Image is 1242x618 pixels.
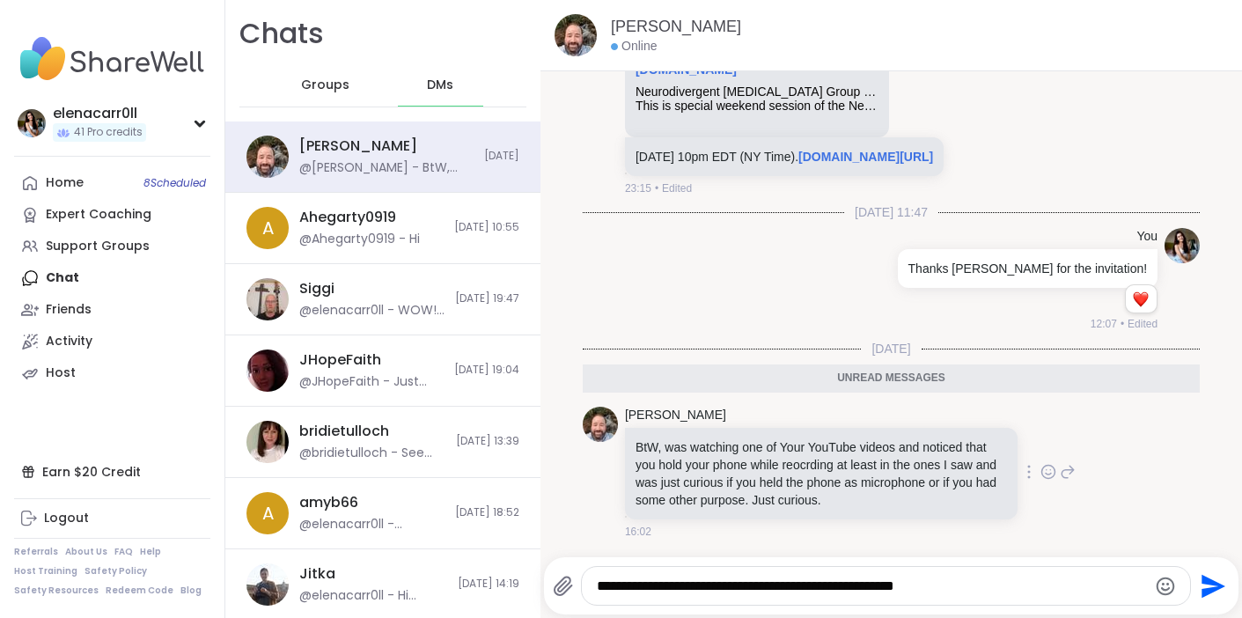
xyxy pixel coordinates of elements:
[114,546,133,558] a: FAQ
[299,136,417,156] div: [PERSON_NAME]
[46,333,92,350] div: Activity
[143,176,206,190] span: 8 Scheduled
[583,407,618,442] img: https://sharewell-space-live.sfo3.digitaloceanspaces.com/user-generated/3d855412-782e-477c-9099-c...
[597,578,1146,595] textarea: Type your message
[454,220,519,235] span: [DATE] 10:55
[611,38,657,55] div: Online
[299,350,381,370] div: JHopeFaith
[299,302,445,320] div: @elenacarr0ll - WOW!!! Siggi, super talented!! This is an incredible instrument you have made and...
[246,278,289,320] img: https://sharewell-space-live.sfo3.digitaloceanspaces.com/user-generated/8bfb48b4-8256-496b-ae24-b...
[583,364,1200,393] div: Unread messages
[14,231,210,262] a: Support Groups
[299,231,420,248] div: @Ahegarty0919 - Hi
[180,585,202,597] a: Blog
[455,291,519,306] span: [DATE] 19:47
[46,238,150,255] div: Support Groups
[1091,316,1117,332] span: 12:07
[1191,566,1231,606] button: Send
[299,208,396,227] div: Ahegarty0919
[1155,576,1176,597] button: Emoji picker
[14,585,99,597] a: Safety Resources
[14,199,210,231] a: Expert Coaching
[246,563,289,606] img: https://sharewell-space-live.sfo3.digitaloceanspaces.com/user-generated/a15133eb-1f01-4f83-a18d-2...
[662,180,692,196] span: Edited
[44,510,89,527] div: Logout
[636,63,737,77] a: Attachment
[555,14,597,56] img: https://sharewell-space-live.sfo3.digitaloceanspaces.com/user-generated/3d855412-782e-477c-9099-c...
[299,422,389,441] div: bridietulloch
[299,564,335,584] div: Jitka
[14,326,210,357] a: Activity
[14,357,210,389] a: Host
[454,363,519,378] span: [DATE] 19:04
[246,349,289,392] img: https://sharewell-space-live.sfo3.digitaloceanspaces.com/user-generated/268688a0-bafa-476d-99b4-1...
[636,99,878,114] div: This is special weekend session of the Neurodivergent [MEDICAL_DATA] Group to accommodate people ...
[455,505,519,520] span: [DATE] 18:52
[636,148,933,166] p: [DATE] 10pm EDT (NY Time).
[1121,316,1124,332] span: •
[262,215,274,241] span: A
[611,16,741,38] a: [PERSON_NAME]
[14,28,210,90] img: ShareWell Nav Logo
[53,104,146,123] div: elenacarr0ll
[262,500,274,526] span: a
[299,279,334,298] div: Siggi
[85,565,147,578] a: Safety Policy
[14,546,58,558] a: Referrals
[456,434,519,449] span: [DATE] 13:39
[299,373,444,391] div: @JHopeFaith - Just click sign up and start free trial..
[74,125,143,140] span: 41 Pro credits
[299,159,474,177] div: @[PERSON_NAME] - BtW, was watching one of Your YouTube videos and noticed that you hold your phon...
[65,546,107,558] a: About Us
[46,206,151,224] div: Expert Coaching
[1137,228,1158,246] h4: You
[299,587,447,605] div: @elenacarr0ll - Hi [PERSON_NAME], you are so sweet. Thank you for your message and no problem at ...
[625,407,726,424] a: [PERSON_NAME]
[1165,228,1200,263] img: https://sharewell-space-live.sfo3.digitaloceanspaces.com/user-generated/200369d6-9b8a-4542-896f-b...
[1131,292,1150,306] button: Reactions: love
[1128,316,1157,332] span: Edited
[14,503,210,534] a: Logout
[299,493,358,512] div: amyb66
[299,445,445,462] div: @bridietulloch - See you [DATE] and thank you. I am away next week to [PERSON_NAME] so will miss ...
[14,456,210,488] div: Earn $20 Credit
[1126,285,1157,313] div: Reaction list
[908,260,1148,277] p: Thanks [PERSON_NAME] for the invitation!
[246,136,289,178] img: https://sharewell-space-live.sfo3.digitaloceanspaces.com/user-generated/3d855412-782e-477c-9099-c...
[484,149,519,164] span: [DATE]
[14,565,77,578] a: Host Training
[46,301,92,319] div: Friends
[18,109,46,137] img: elenacarr0ll
[46,174,84,192] div: Home
[844,203,938,221] span: [DATE] 11:47
[458,577,519,592] span: [DATE] 14:19
[636,85,878,99] div: Neurodivergent [MEDICAL_DATA] Group - Weekend Extra
[106,585,173,597] a: Redeem Code
[14,294,210,326] a: Friends
[861,340,921,357] span: [DATE]
[427,77,453,94] span: DMs
[140,546,161,558] a: Help
[239,14,324,54] h1: Chats
[625,180,651,196] span: 23:15
[625,524,651,540] span: 16:02
[246,421,289,463] img: https://sharewell-space-live.sfo3.digitaloceanspaces.com/user-generated/f4be022b-9d23-4718-9520-a...
[301,77,349,94] span: Groups
[636,438,1007,509] p: BtW, was watching one of Your YouTube videos and noticed that you hold your phone while reocrding...
[14,167,210,199] a: Home8Scheduled
[798,150,933,164] a: [DOMAIN_NAME][URL]
[46,364,76,382] div: Host
[299,516,445,533] div: @elenacarr0ll - Apologies I have only just seen your message, sorry you missed it. There will be ...
[655,180,658,196] span: •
